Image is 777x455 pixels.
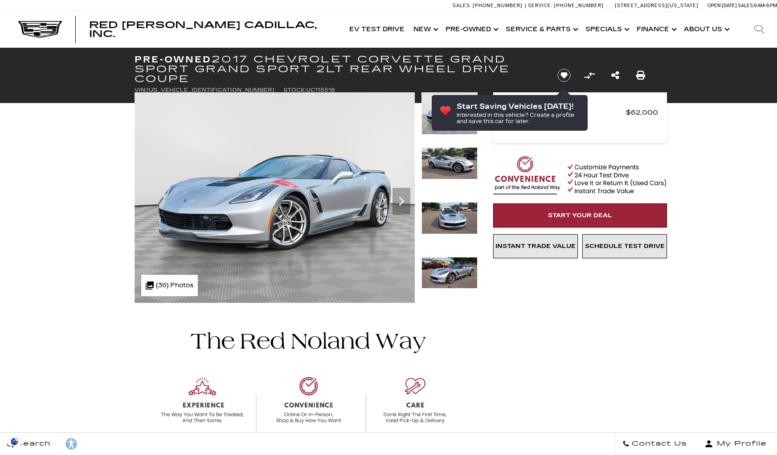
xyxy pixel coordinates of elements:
[306,87,335,93] span: UC115516
[18,21,62,38] img: Cadillac Dark Logo with Cadillac White Text
[453,3,471,8] span: Sales:
[632,12,679,47] a: Finance
[554,3,604,8] span: [PHONE_NUMBER]
[582,234,667,258] a: Schedule Test Drive
[345,12,409,47] a: EV Test Drive
[135,54,212,65] strong: Pre-Owned
[707,3,737,8] span: Open [DATE]
[754,3,777,8] span: 9 AM-6 PM
[14,438,51,450] span: Search
[4,437,25,446] img: Opt-Out Icon
[679,12,732,47] a: About Us
[548,212,612,219] span: Start Your Deal
[554,68,574,83] button: Save vehicle
[135,92,415,303] img: Used 2017 BLADE SILVER METALLIC Chevrolet Grand Sport 2LT image 1
[421,257,478,289] img: Used 2017 BLADE SILVER METALLIC Chevrolet Grand Sport 2LT image 4
[493,203,667,227] a: Start Your Deal
[528,3,552,8] span: Service:
[615,3,699,8] a: [STREET_ADDRESS][US_STATE]
[147,87,274,93] span: [US_VEHICLE_IDENTIFICATION_NUMBER]
[502,106,658,119] a: Red [PERSON_NAME] $62,000
[135,87,147,93] span: VIN:
[421,92,478,135] img: Used 2017 BLADE SILVER METALLIC Chevrolet Grand Sport 2LT image 1
[738,3,754,8] span: Sales:
[89,21,336,38] a: Red [PERSON_NAME] Cadillac, Inc.
[89,20,317,39] span: Red [PERSON_NAME] Cadillac, Inc.
[501,12,581,47] a: Service & Parts
[409,12,441,47] a: New
[583,69,596,82] button: Compare Vehicle
[636,69,645,82] a: Print this Pre-Owned 2017 Chevrolet Corvette Grand Sport Grand Sport 2LT Rear Wheel Drive Coupe
[453,3,525,8] a: Sales: [PHONE_NUMBER]
[4,437,25,446] section: Click to Open Cookie Consent Modal
[473,3,523,8] span: [PHONE_NUMBER]
[502,106,626,119] span: Red [PERSON_NAME]
[525,3,606,8] a: Service: [PHONE_NUMBER]
[393,188,410,215] div: Next
[630,438,687,450] span: Contact Us
[581,12,632,47] a: Specials
[502,119,658,131] a: Details
[421,147,478,179] img: Used 2017 BLADE SILVER METALLIC Chevrolet Grand Sport 2LT image 2
[713,438,767,450] span: My Profile
[141,275,198,296] div: (36) Photos
[441,12,501,47] a: Pre-Owned
[135,54,542,84] h1: 2017 Chevrolet Corvette Grand Sport Grand Sport 2LT Rear Wheel Drive Coupe
[694,433,777,455] button: Open user profile menu
[615,433,694,455] a: Contact Us
[585,243,665,250] span: Schedule Test Drive
[421,202,478,234] img: Used 2017 BLADE SILVER METALLIC Chevrolet Grand Sport 2LT image 3
[611,69,619,82] a: Share this Pre-Owned 2017 Chevrolet Corvette Grand Sport Grand Sport 2LT Rear Wheel Drive Coupe
[493,234,578,258] a: Instant Trade Value
[626,106,658,119] span: $62,000
[495,243,576,250] span: Instant Trade Value
[283,87,306,93] span: Stock:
